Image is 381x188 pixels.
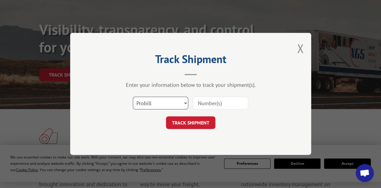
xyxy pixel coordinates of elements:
[100,82,281,89] div: Enter your information below to track your shipment(s).
[100,55,281,66] h2: Track Shipment
[193,97,248,110] input: Number(s)
[166,117,215,129] button: TRACK SHIPMENT
[356,164,374,182] div: Open chat
[297,40,304,56] button: Close modal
